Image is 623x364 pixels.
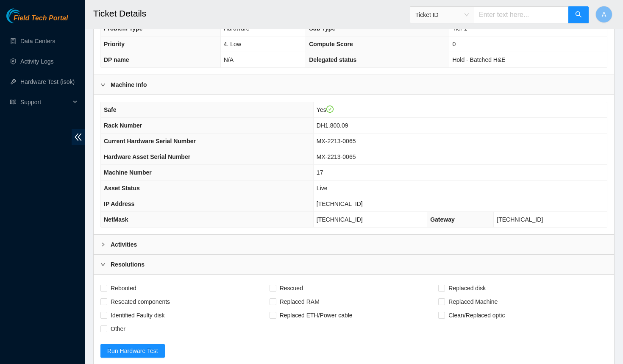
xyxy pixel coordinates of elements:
[595,6,612,23] button: A
[497,216,543,223] span: [TECHNICAL_ID]
[111,240,137,249] b: Activities
[20,38,55,44] a: Data Centers
[100,344,165,358] button: Run Hardware Test
[104,106,117,113] span: Safe
[107,295,173,308] span: Reseated components
[326,106,334,113] span: check-circle
[104,56,129,63] span: DP name
[10,99,16,105] span: read
[100,242,106,247] span: right
[104,200,134,207] span: IP Address
[100,262,106,267] span: right
[445,281,489,295] span: Replaced disk
[14,14,68,22] span: Field Tech Portal
[111,260,145,269] b: Resolutions
[430,216,455,223] span: Gateway
[276,308,356,322] span: Replaced ETH/Power cable
[317,138,356,144] span: MX-2213-0065
[20,94,70,111] span: Support
[20,58,54,65] a: Activity Logs
[317,169,323,176] span: 17
[104,216,128,223] span: NetMask
[317,153,356,160] span: MX-2213-0065
[568,6,589,23] button: search
[72,129,85,145] span: double-left
[602,9,606,20] span: A
[575,11,582,19] span: search
[452,41,456,47] span: 0
[317,216,363,223] span: [TECHNICAL_ID]
[317,122,348,129] span: DH1.800.09
[309,41,353,47] span: Compute Score
[6,8,43,23] img: Akamai Technologies
[224,41,241,47] span: 4. Low
[415,8,469,21] span: Ticket ID
[107,308,168,322] span: Identified Faulty disk
[104,185,140,192] span: Asset Status
[94,255,614,274] div: Resolutions
[107,346,158,356] span: Run Hardware Test
[111,80,147,89] b: Machine Info
[276,281,306,295] span: Rescued
[452,56,505,63] span: Hold - Batched H&E
[104,169,152,176] span: Machine Number
[94,235,614,254] div: Activities
[276,295,323,308] span: Replaced RAM
[94,75,614,94] div: Machine Info
[6,15,68,26] a: Akamai TechnologiesField Tech Portal
[317,185,328,192] span: Live
[445,308,508,322] span: Clean/Replaced optic
[224,56,234,63] span: N/A
[104,138,196,144] span: Current Hardware Serial Number
[107,281,140,295] span: Rebooted
[317,106,334,113] span: Yes
[317,200,363,207] span: [TECHNICAL_ID]
[100,82,106,87] span: right
[309,56,356,63] span: Delegated status
[20,78,75,85] a: Hardware Test (isok)
[474,6,569,23] input: Enter text here...
[445,295,501,308] span: Replaced Machine
[104,41,125,47] span: Priority
[104,153,190,160] span: Hardware Asset Serial Number
[107,322,129,336] span: Other
[104,122,142,129] span: Rack Number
